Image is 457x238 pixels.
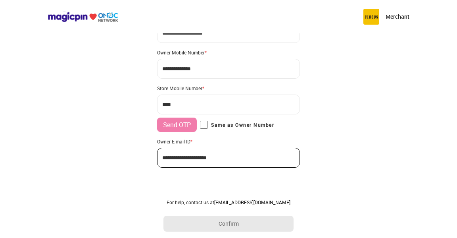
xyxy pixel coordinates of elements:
[200,121,274,129] label: Same as Owner Number
[200,121,208,129] input: Same as Owner Number
[48,12,118,22] img: ondc-logo-new-small.8a59708e.svg
[214,199,290,205] a: [EMAIL_ADDRESS][DOMAIN_NAME]
[157,49,300,56] div: Owner Mobile Number
[157,85,300,91] div: Store Mobile Number
[157,138,300,145] div: Owner E-mail ID
[163,199,294,205] div: For help, contact us at
[386,13,409,21] p: Merchant
[163,216,294,232] button: Confirm
[157,118,197,132] button: Send OTP
[363,9,379,25] img: circus.b677b59b.png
